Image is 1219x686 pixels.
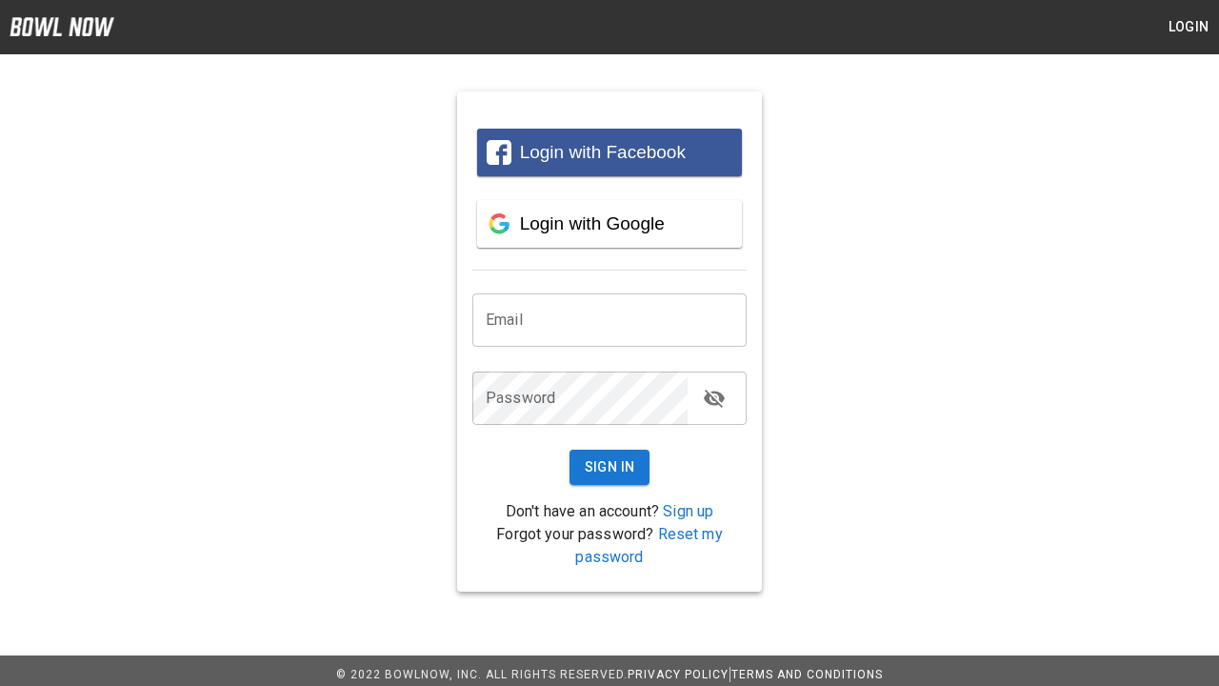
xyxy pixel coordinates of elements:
[1158,10,1219,45] button: Login
[663,502,713,520] a: Sign up
[731,668,883,681] a: Terms and Conditions
[695,379,733,417] button: toggle password visibility
[520,213,665,233] span: Login with Google
[336,668,628,681] span: © 2022 BowlNow, Inc. All Rights Reserved.
[575,525,722,566] a: Reset my password
[477,129,742,176] button: Login with Facebook
[628,668,729,681] a: Privacy Policy
[472,523,747,569] p: Forgot your password?
[10,17,114,36] img: logo
[570,450,650,485] button: Sign In
[477,200,742,248] button: Login with Google
[472,500,747,523] p: Don't have an account?
[520,142,686,162] span: Login with Facebook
